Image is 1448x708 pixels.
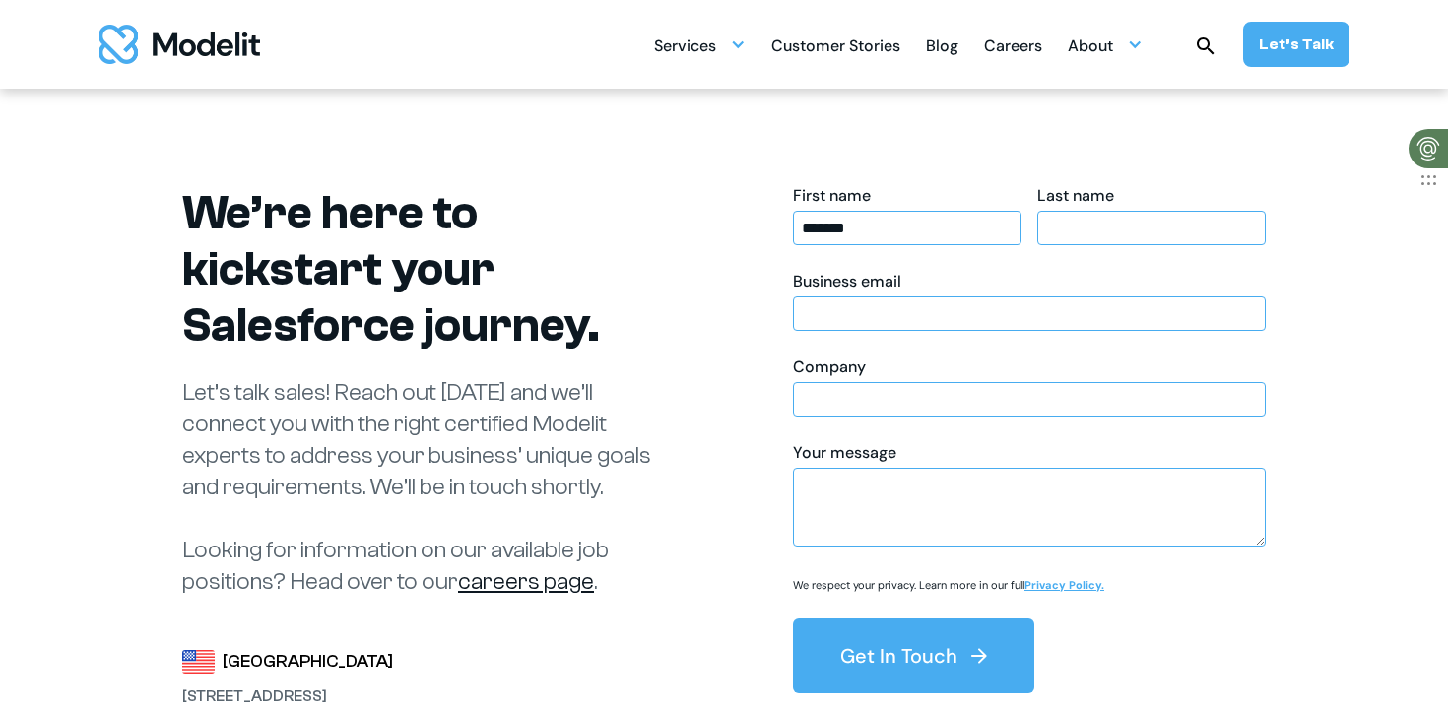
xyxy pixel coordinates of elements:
[926,26,958,64] a: Blog
[984,26,1042,64] a: Careers
[771,29,900,67] div: Customer Stories
[793,356,1266,378] div: Company
[793,578,1104,593] p: We respect your privacy. Learn more in our full
[840,642,957,670] div: Get In Touch
[99,25,260,64] a: home
[1259,33,1334,55] div: Let’s Talk
[182,377,675,598] p: Let’s talk sales! Reach out [DATE] and we’ll connect you with the right certified Modelit experts...
[1037,185,1266,207] div: Last name
[793,271,1266,292] div: Business email
[223,648,393,676] div: [GEOGRAPHIC_DATA]
[1068,26,1143,64] div: About
[967,644,991,668] img: arrow right
[1024,578,1104,592] a: Privacy Policy.
[654,26,746,64] div: Services
[182,684,399,708] div: [STREET_ADDRESS]
[771,26,900,64] a: Customer Stories
[1243,22,1349,67] a: Let’s Talk
[99,25,260,64] img: modelit logo
[793,618,1034,693] button: Get In Touch
[458,568,594,595] a: careers page
[926,29,958,67] div: Blog
[1068,29,1113,67] div: About
[793,442,1266,464] div: Your message
[984,29,1042,67] div: Careers
[654,29,716,67] div: Services
[182,185,675,354] h1: We’re here to kickstart your Salesforce journey.
[793,185,1021,207] div: First name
